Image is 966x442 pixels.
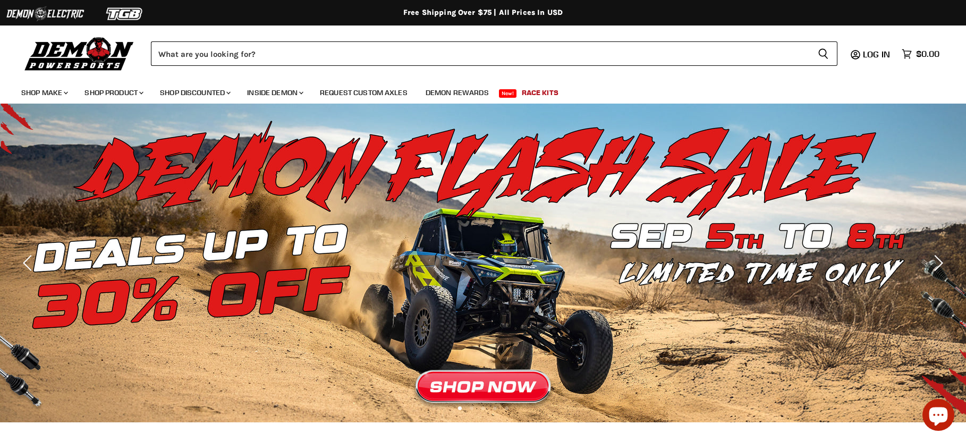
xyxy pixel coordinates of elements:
[470,406,473,410] li: Page dot 2
[926,252,947,274] button: Next
[505,406,509,410] li: Page dot 5
[152,82,237,104] a: Shop Discounted
[863,49,890,59] span: Log in
[239,82,310,104] a: Inside Demon
[21,35,138,72] img: Demon Powersports
[458,406,462,410] li: Page dot 1
[514,82,566,104] a: Race Kits
[312,82,416,104] a: Request Custom Axles
[58,8,908,18] div: Free Shipping Over $75 | All Prices In USD
[13,78,937,104] ul: Main menu
[19,252,40,274] button: Previous
[858,49,896,59] a: Log in
[77,82,150,104] a: Shop Product
[85,4,165,24] img: TGB Logo 2
[151,41,837,66] form: Product
[418,82,497,104] a: Demon Rewards
[151,41,809,66] input: Search
[13,82,74,104] a: Shop Make
[499,89,517,98] span: New!
[493,406,497,410] li: Page dot 4
[809,41,837,66] button: Search
[896,46,945,62] a: $0.00
[481,406,485,410] li: Page dot 3
[916,49,939,59] span: $0.00
[5,4,85,24] img: Demon Electric Logo 2
[919,399,957,433] inbox-online-store-chat: Shopify online store chat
